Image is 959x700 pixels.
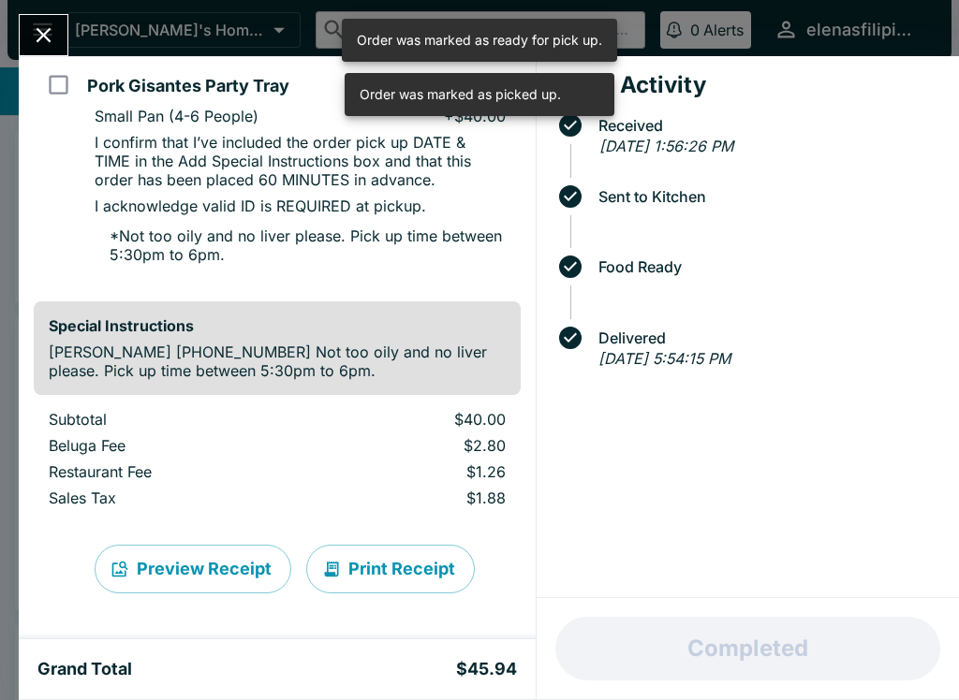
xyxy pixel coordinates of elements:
em: [DATE] 5:54:15 PM [598,349,730,368]
table: orders table [34,410,521,515]
p: I acknowledge valid ID is REQUIRED at pickup. [95,197,426,215]
h6: Special Instructions [49,316,506,335]
div: Order was marked as picked up. [360,79,561,110]
button: Close [20,15,67,55]
p: $40.00 [321,410,505,429]
p: Small Pan (4-6 People) [95,107,258,125]
p: $1.26 [321,462,505,481]
span: Food Ready [589,258,944,275]
p: Subtotal [49,410,291,429]
p: Restaurant Fee [49,462,291,481]
h5: Pork Gisantes Party Tray [87,75,289,97]
span: Sent to Kitchen [589,188,944,205]
p: $1.88 [321,489,505,507]
h5: $45.94 [456,658,517,680]
button: Print Receipt [306,545,475,593]
h5: Grand Total [37,658,132,680]
p: Beluga Fee [49,436,291,455]
p: Sales Tax [49,489,291,507]
p: $2.80 [321,436,505,455]
div: Order was marked as ready for pick up. [357,24,602,56]
p: [PERSON_NAME] [PHONE_NUMBER] Not too oily and no liver please. Pick up time between 5:30pm to 6pm. [49,343,506,380]
em: [DATE] 1:56:26 PM [599,137,733,155]
span: Delivered [589,329,944,346]
span: Received [589,117,944,134]
button: Preview Receipt [95,545,291,593]
h4: Order Activity [552,71,944,99]
p: I confirm that I’ve included the order pick up DATE & TIME in the Add Special Instructions box an... [95,133,505,189]
p: * Not too oily and no liver please. Pick up time between 5:30pm to 6pm. [95,226,505,264]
